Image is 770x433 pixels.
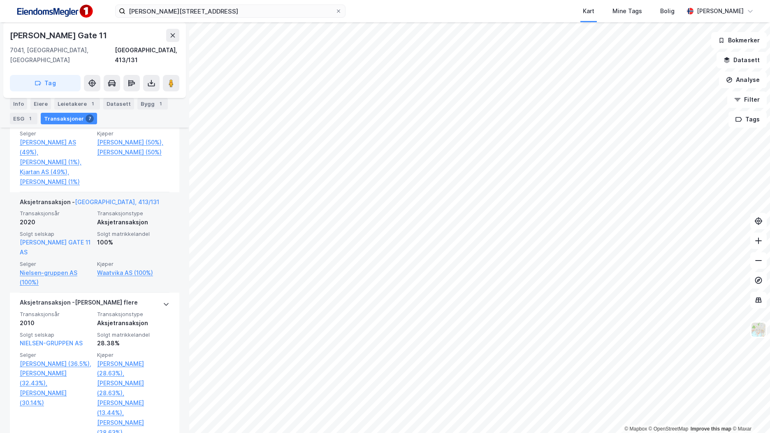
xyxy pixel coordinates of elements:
[727,91,767,108] button: Filter
[20,177,92,187] a: [PERSON_NAME] (1%)
[97,359,169,379] a: [PERSON_NAME] (28.63%),
[103,98,134,109] div: Datasett
[10,113,37,124] div: ESG
[20,388,92,408] a: [PERSON_NAME] (30.14%)
[20,217,92,227] div: 2020
[649,426,689,432] a: OpenStreetMap
[97,398,169,418] a: [PERSON_NAME] (13.44%),
[719,72,767,88] button: Analyse
[54,98,100,109] div: Leietakere
[137,98,168,109] div: Bygg
[156,100,165,108] div: 1
[20,340,83,347] a: NIELSEN-GRUPPEN AS
[10,75,81,91] button: Tag
[751,322,766,338] img: Z
[97,378,169,398] a: [PERSON_NAME] (28.63%),
[97,237,169,247] div: 100%
[20,318,92,328] div: 2010
[97,130,169,137] span: Kjøper
[728,111,767,128] button: Tags
[20,261,92,268] span: Selger
[20,167,92,177] a: Kjartan AS (49%),
[97,217,169,227] div: Aksjetransaksjon
[10,45,115,65] div: 7041, [GEOGRAPHIC_DATA], [GEOGRAPHIC_DATA]
[20,331,92,338] span: Solgt selskap
[691,426,731,432] a: Improve this map
[711,32,767,49] button: Bokmerker
[583,6,594,16] div: Kart
[20,311,92,318] span: Transaksjonsår
[20,352,92,359] span: Selger
[86,114,94,123] div: 7
[729,393,770,433] iframe: Chat Widget
[20,298,138,311] div: Aksjetransaksjon - [PERSON_NAME] flere
[97,338,169,348] div: 28.38%
[97,137,169,147] a: [PERSON_NAME] (50%),
[30,98,51,109] div: Eiere
[97,352,169,359] span: Kjøper
[26,114,34,123] div: 1
[13,2,95,21] img: F4PB6Px+NJ5v8B7XTbfpPpyloAAAAASUVORK5CYII=
[97,210,169,217] span: Transaksjonstype
[10,98,27,109] div: Info
[20,157,92,167] a: [PERSON_NAME] (1%),
[624,426,647,432] a: Mapbox
[612,6,642,16] div: Mine Tags
[697,6,744,16] div: [PERSON_NAME]
[660,6,675,16] div: Bolig
[97,261,169,268] span: Kjøper
[97,318,169,328] div: Aksjetransaksjon
[88,100,97,108] div: 1
[20,230,92,237] span: Solgt selskap
[20,197,159,210] div: Aksjetransaksjon -
[717,52,767,68] button: Datasett
[75,198,159,205] a: [GEOGRAPHIC_DATA], 413/131
[41,113,97,124] div: Transaksjoner
[97,230,169,237] span: Solgt matrikkelandel
[97,311,169,318] span: Transaksjonstype
[97,331,169,338] span: Solgt matrikkelandel
[10,29,109,42] div: [PERSON_NAME] Gate 11
[115,45,179,65] div: [GEOGRAPHIC_DATA], 413/131
[20,359,92,369] a: [PERSON_NAME] (36.5%),
[20,137,92,157] a: [PERSON_NAME] AS (49%),
[20,130,92,137] span: Selger
[97,268,169,278] a: Waatvika AS (100%)
[20,268,92,288] a: Nielsen-gruppen AS (100%)
[20,239,90,256] a: [PERSON_NAME] GATE 11 AS
[20,368,92,388] a: [PERSON_NAME] (32.43%),
[125,5,335,17] input: Søk på adresse, matrikkel, gårdeiere, leietakere eller personer
[97,147,169,157] a: [PERSON_NAME] (50%)
[729,393,770,433] div: Kontrollprogram for chat
[20,210,92,217] span: Transaksjonsår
